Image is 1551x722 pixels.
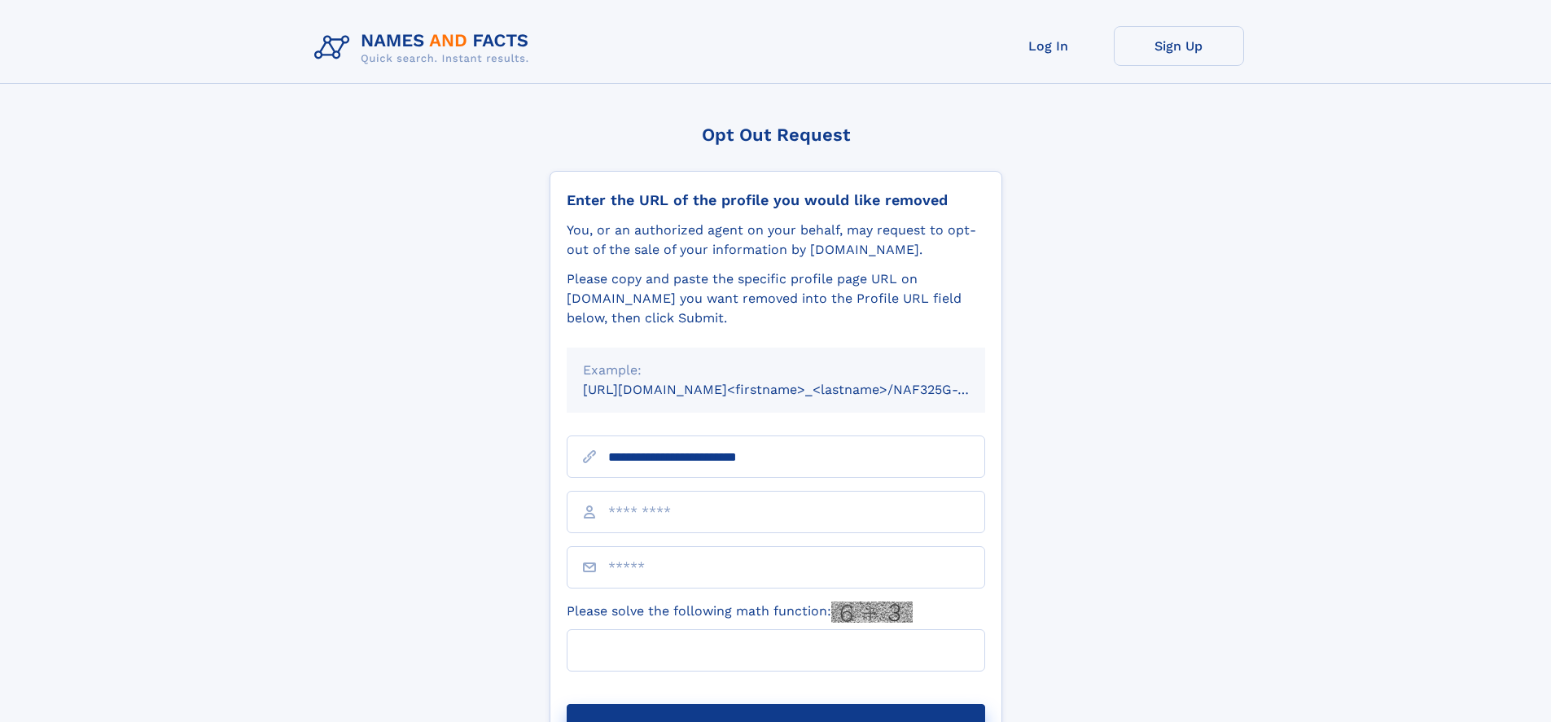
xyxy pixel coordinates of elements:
label: Please solve the following math function: [567,602,913,623]
img: Logo Names and Facts [308,26,542,70]
div: Please copy and paste the specific profile page URL on [DOMAIN_NAME] you want removed into the Pr... [567,269,985,328]
small: [URL][DOMAIN_NAME]<firstname>_<lastname>/NAF325G-xxxxxxxx [583,382,1016,397]
div: Enter the URL of the profile you would like removed [567,191,985,209]
div: Opt Out Request [550,125,1002,145]
a: Log In [984,26,1114,66]
div: Example: [583,361,969,380]
a: Sign Up [1114,26,1244,66]
div: You, or an authorized agent on your behalf, may request to opt-out of the sale of your informatio... [567,221,985,260]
